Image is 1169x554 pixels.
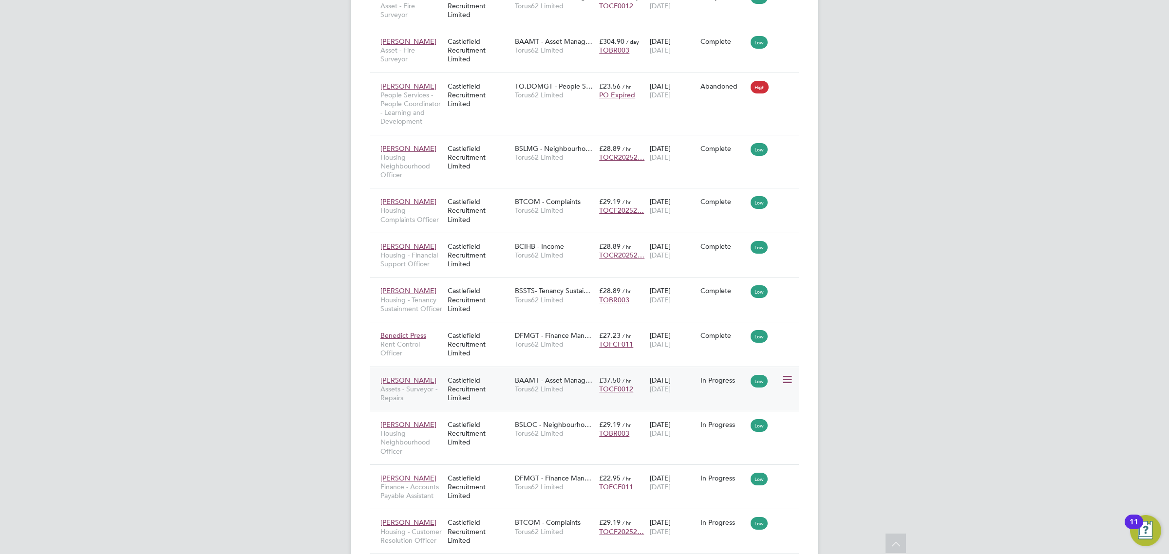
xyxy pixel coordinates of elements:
[599,242,621,251] span: £28.89
[751,285,768,298] span: Low
[647,415,698,443] div: [DATE]
[700,518,746,527] div: In Progress
[751,330,768,343] span: Low
[380,429,443,456] span: Housing - Neighbourhood Officer
[515,429,594,438] span: Torus62 Limited
[515,482,594,491] span: Torus62 Limited
[380,286,436,295] span: [PERSON_NAME]
[515,474,591,482] span: DFMGT - Finance Man…
[515,144,592,153] span: BSLMG - Neighbourho…
[751,419,768,432] span: Low
[650,91,671,99] span: [DATE]
[751,517,768,530] span: Low
[622,332,631,339] span: / hr
[599,340,633,349] span: TOFCF011
[515,242,564,251] span: BCIHB - Income
[751,473,768,485] span: Low
[647,32,698,59] div: [DATE]
[445,469,512,505] div: Castlefield Recruitment Limited
[647,139,698,166] div: [DATE]
[445,326,512,363] div: Castlefield Recruitment Limited
[445,371,512,407] div: Castlefield Recruitment Limited
[751,241,768,254] span: Low
[445,237,512,274] div: Castlefield Recruitment Limited
[751,375,768,388] span: Low
[599,197,621,206] span: £29.19
[515,153,594,162] span: Torus62 Limited
[622,83,631,90] span: / hr
[599,286,621,295] span: £28.89
[515,1,594,10] span: Torus62 Limited
[650,153,671,162] span: [DATE]
[751,81,769,93] span: High
[700,474,746,482] div: In Progress
[700,197,746,206] div: Complete
[622,287,631,295] span: / hr
[380,251,443,268] span: Housing - Financial Support Officer
[515,251,594,259] span: Torus62 Limited
[599,82,621,91] span: £23.56
[445,139,512,176] div: Castlefield Recruitment Limited
[380,376,436,385] span: [PERSON_NAME]
[647,469,698,496] div: [DATE]
[380,527,443,545] span: Housing - Customer Resolution Officer
[380,46,443,63] span: Asset - Fire Surveyor
[599,144,621,153] span: £28.89
[515,91,594,99] span: Torus62 Limited
[599,385,633,393] span: TOCF0012
[380,82,436,91] span: [PERSON_NAME]
[515,385,594,393] span: Torus62 Limited
[647,326,698,353] div: [DATE]
[751,36,768,49] span: Low
[650,46,671,55] span: [DATE]
[378,76,799,85] a: [PERSON_NAME]People Services - People Coordinator - Learning and DevelopmentCastlefield Recruitme...
[378,370,799,379] a: [PERSON_NAME]Assets - Surveyor - RepairsCastlefield Recruitment LimitedBAAMT - Asset Manag…Torus6...
[599,376,621,385] span: £37.50
[599,518,621,527] span: £29.19
[622,145,631,152] span: / hr
[515,295,594,304] span: Torus62 Limited
[380,331,426,340] span: Benedict Press
[599,295,629,304] span: TOBR003
[378,326,799,334] a: Benedict PressRent Control OfficerCastlefield Recruitment LimitedDFMGT - Finance Man…Torus62 Limi...
[622,198,631,205] span: / hr
[515,197,581,206] span: BTCOM - Complaints
[622,421,631,428] span: / hr
[515,527,594,536] span: Torus62 Limited
[380,385,443,402] span: Assets - Surveyor - Repairs
[647,371,698,398] div: [DATE]
[650,251,671,259] span: [DATE]
[622,519,631,526] span: / hr
[599,251,644,259] span: TOCR20252…
[378,468,799,477] a: [PERSON_NAME]Finance - Accounts Payable AssistantCastlefield Recruitment LimitedDFMGT - Finance M...
[378,281,799,289] a: [PERSON_NAME]Housing - Tenancy Sustainment OfficerCastlefield Recruitment LimitedBSSTS- Tenancy S...
[378,415,799,423] a: [PERSON_NAME]Housing - Neighbourhood OfficerCastlefield Recruitment LimitedBSLOC - Neighbourho…To...
[751,143,768,156] span: Low
[445,415,512,452] div: Castlefield Recruitment Limited
[378,513,799,521] a: [PERSON_NAME]Housing - Customer Resolution OfficerCastlefield Recruitment LimitedBTCOM - Complain...
[515,206,594,215] span: Torus62 Limited
[378,139,799,147] a: [PERSON_NAME]Housing - Neighbourhood OfficerCastlefield Recruitment LimitedBSLMG - Neighbourho…To...
[1130,522,1138,535] div: 11
[622,243,631,250] span: / hr
[378,192,799,200] a: [PERSON_NAME]Housing - Complaints OfficerCastlefield Recruitment LimitedBTCOM - ComplaintsTorus62...
[1130,515,1161,546] button: Open Resource Center, 11 new notifications
[599,420,621,429] span: £29.19
[700,420,746,429] div: In Progress
[445,281,512,318] div: Castlefield Recruitment Limited
[380,1,443,19] span: Asset - Fire Surveyor
[700,376,746,385] div: In Progress
[378,32,799,40] a: [PERSON_NAME]Asset - Fire SurveyorCastlefield Recruitment LimitedBAAMT - Asset Manag…Torus62 Limi...
[380,518,436,527] span: [PERSON_NAME]
[650,527,671,536] span: [DATE]
[647,237,698,264] div: [DATE]
[380,144,436,153] span: [PERSON_NAME]
[622,475,631,482] span: / hr
[599,331,621,340] span: £27.23
[515,286,590,295] span: BSSTS- Tenancy Sustai…
[647,281,698,309] div: [DATE]
[515,420,591,429] span: BSLOC - Neighbourho…
[700,37,746,46] div: Complete
[650,206,671,215] span: [DATE]
[700,331,746,340] div: Complete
